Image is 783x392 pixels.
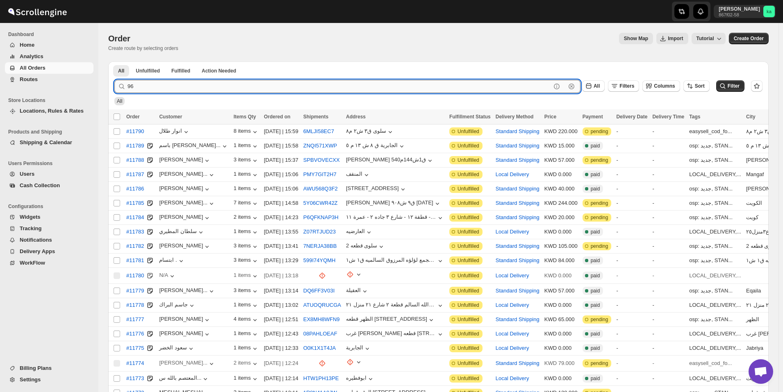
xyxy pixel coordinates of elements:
div: الظهر قطعه [STREET_ADDRESS] [346,316,427,322]
span: Tutorial [697,36,714,41]
div: ابوفطيره [346,375,366,381]
button: [PERSON_NAME] [159,156,211,165]
p: 867f02-58 [719,12,760,17]
span: Import [668,35,683,42]
button: Widgets [5,211,93,223]
text: ka [767,9,772,14]
div: الجابرية ق ٨ ش ١٣ م ٥ [346,142,398,148]
button: [PERSON_NAME] [159,214,211,222]
button: [PERSON_NAME] ق٩ ش٩٠٨ [DATE] [346,199,442,208]
div: - [652,170,684,179]
button: سلوى قطعه 2 [346,242,385,251]
button: AWU568Q3F2 [303,186,338,192]
span: Cash Collection [20,182,60,188]
button: 3 items [234,287,259,295]
span: Unfulfilled [458,171,479,178]
span: Store Locations [8,97,94,104]
button: #11782 [121,240,149,253]
button: Locations, Rules & Rates [5,105,93,117]
button: Analytics [5,51,93,62]
button: Standard Shipping [496,214,539,220]
button: Z07RTJUD23 [303,229,336,235]
span: Columns [654,83,675,89]
div: osp: جديد, STAN... [689,185,741,193]
span: #11776 [126,330,144,338]
button: Sort [683,80,710,92]
div: [DATE] | 14:58 [264,199,298,207]
button: Fulfilled [166,65,195,77]
span: Products and Shipping [8,129,94,135]
button: 1 items [234,228,259,236]
button: ATUOQRUCGA [303,302,341,308]
div: سلوى قطعه 2 [346,242,377,249]
button: Unfulfilled [131,65,165,77]
button: #11780 [121,269,149,282]
button: 2 items [234,360,259,368]
div: - [616,199,647,207]
div: [PERSON_NAME]... [159,287,207,293]
span: Widgets [20,214,40,220]
button: غرب [PERSON_NAME] قطعه [STREET_ADDRESS] [346,330,444,338]
div: 3 items [234,242,259,251]
input: Press enter after typing | Search Eg.#11790 [127,80,551,93]
button: Filter [716,80,744,92]
button: [STREET_ADDRESS] [346,185,407,193]
button: [PERSON_NAME]... [159,199,216,208]
div: - [616,156,647,164]
span: All Orders [20,65,46,71]
p: Create route by selecting orders [108,45,178,52]
button: #11779 [121,284,149,297]
span: Delivery Time [652,114,684,120]
button: #11776 [121,327,149,340]
button: Import [656,33,688,44]
span: Users [20,171,34,177]
span: #11786 [126,185,144,193]
div: osp: جديد, STAN... [689,199,741,207]
button: باسم [PERSON_NAME]... [159,142,228,150]
button: [PERSON_NAME] [159,316,211,324]
button: WorkFlow [5,257,93,269]
button: انوار طلال [159,128,190,136]
div: سعود الخضر [159,344,195,353]
button: 1 items [234,301,259,310]
button: #11788 [121,154,149,167]
div: osp: جديد, STAN... [689,156,741,164]
button: 1 items [234,330,259,338]
button: [PERSON_NAME]... [159,287,216,295]
div: 4 items [234,316,259,324]
button: Standard Shipping [496,360,539,366]
button: O0K1X1T4JA [303,345,336,351]
span: #11781 [126,256,144,265]
span: pending [591,157,608,163]
div: - [652,156,684,164]
button: [PERSON_NAME] ق1ش144م540 [346,156,434,165]
span: #11789 [126,142,144,150]
span: #11779 [126,287,144,295]
button: ابوفطيره [346,375,375,383]
div: N/A [159,272,176,280]
button: #11783 [121,225,149,238]
span: Shipments [303,114,328,120]
div: - [652,142,684,150]
div: [DATE] | 15:06 [264,170,298,179]
button: ابتسام . [159,257,185,265]
button: #11781 [121,254,149,267]
button: الظهر قطعه [STREET_ADDRESS] [346,316,435,324]
div: - [616,185,647,193]
div: [PERSON_NAME] ق1ش144م540 [346,156,426,163]
button: 3 items [234,257,259,265]
button: #11789 [121,139,149,152]
button: Standard Shipping [496,143,539,149]
span: Dashboard [8,31,94,38]
div: [PERSON_NAME] ق٩ ش٩٠٨ [DATE] [346,199,433,206]
span: Address [346,114,366,120]
div: [DATE] | 15:58 [264,142,298,150]
button: 6MLJI58EC7 [303,128,334,134]
span: Notifications [20,237,52,243]
span: City [746,114,756,120]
